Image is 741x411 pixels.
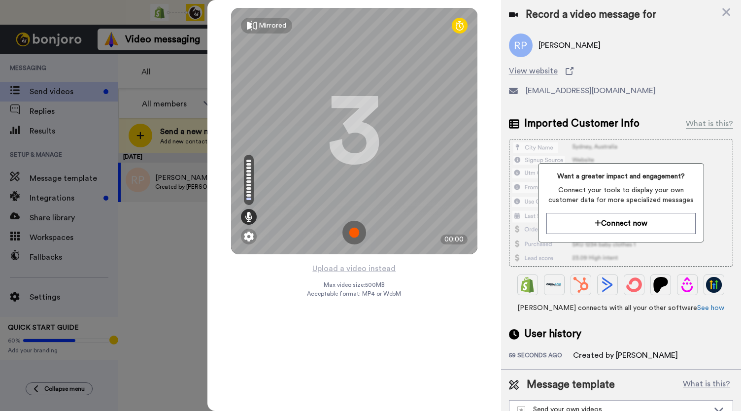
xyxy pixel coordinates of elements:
[626,277,642,293] img: ConvertKit
[509,351,573,361] div: 59 seconds ago
[307,290,401,298] span: Acceptable format: MP4 or WebM
[309,262,399,275] button: Upload a video instead
[679,277,695,293] img: Drip
[324,281,385,289] span: Max video size: 500 MB
[546,213,696,234] button: Connect now
[546,277,562,293] img: Ontraport
[440,235,468,244] div: 00:00
[527,377,615,392] span: Message template
[546,171,696,181] span: Want a greater impact and engagement?
[697,305,724,311] a: See how
[524,327,581,342] span: User history
[342,221,366,244] img: ic_record_start.svg
[686,118,733,130] div: What is this?
[600,277,615,293] img: ActiveCampaign
[573,349,678,361] div: Created by [PERSON_NAME]
[573,277,589,293] img: Hubspot
[509,303,733,313] span: [PERSON_NAME] connects with all your other software
[653,277,669,293] img: Patreon
[520,277,536,293] img: Shopify
[526,85,656,97] span: [EMAIL_ADDRESS][DOMAIN_NAME]
[524,116,640,131] span: Imported Customer Info
[680,377,733,392] button: What is this?
[244,232,254,241] img: ic_gear.svg
[706,277,722,293] img: GoHighLevel
[546,185,696,205] span: Connect your tools to display your own customer data for more specialized messages
[327,94,381,168] div: 3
